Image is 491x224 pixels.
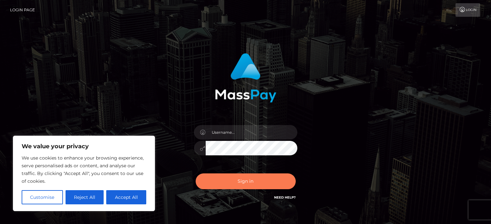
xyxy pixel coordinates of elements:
[455,3,480,17] a: Login
[274,195,296,200] a: Need Help?
[215,53,276,102] img: MassPay Login
[22,142,146,150] p: We value your privacy
[196,173,296,189] button: Sign in
[22,154,146,185] p: We use cookies to enhance your browsing experience, serve personalised ads or content, and analys...
[206,125,297,140] input: Username...
[10,3,35,17] a: Login Page
[66,190,104,204] button: Reject All
[13,136,155,211] div: We value your privacy
[22,190,63,204] button: Customise
[106,190,146,204] button: Accept All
